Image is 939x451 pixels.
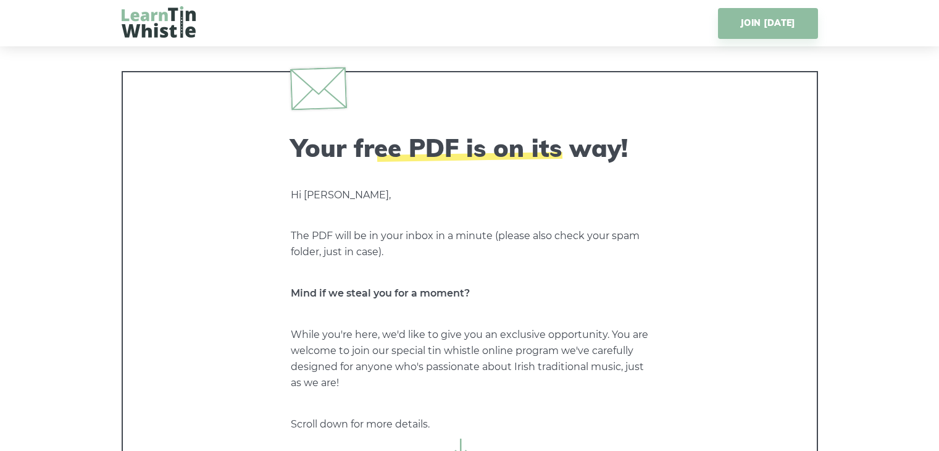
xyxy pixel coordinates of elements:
[290,67,346,110] img: envelope.svg
[291,228,649,260] p: The PDF will be in your inbox in a minute (please also check your spam folder, just in case).
[291,416,649,432] p: Scroll down for more details.
[122,6,196,38] img: LearnTinWhistle.com
[291,327,649,391] p: While you're here, we'd like to give you an exclusive opportunity. You are welcome to join our sp...
[291,187,649,203] p: Hi [PERSON_NAME],
[718,8,817,39] a: JOIN [DATE]
[291,287,470,299] strong: Mind if we steal you for a moment?
[291,133,649,162] h2: Your free PDF is on its way!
